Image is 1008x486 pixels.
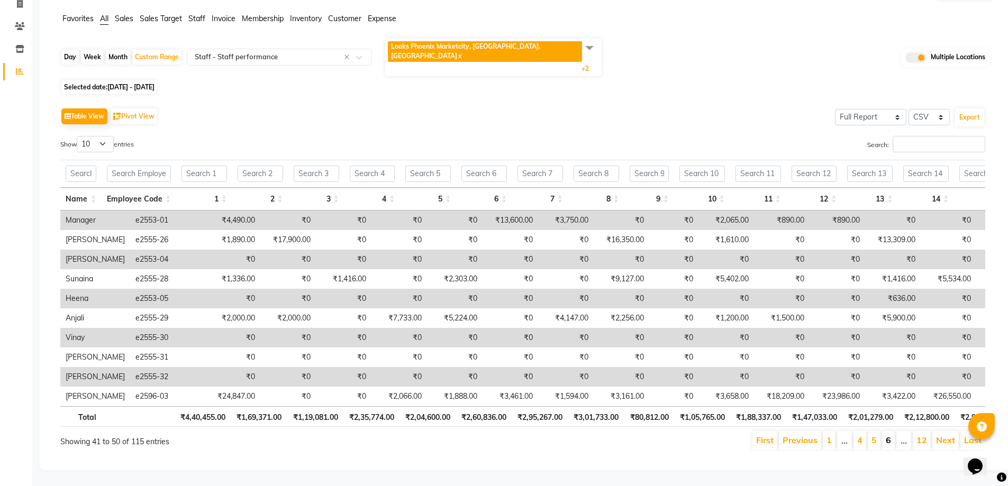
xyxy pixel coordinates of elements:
td: ₹0 [260,387,316,406]
td: ₹0 [754,289,810,308]
td: ₹0 [316,289,371,308]
th: 11: activate to sort column ascending [730,188,786,210]
td: ₹5,224.00 [427,308,483,328]
span: [DATE] - [DATE] [107,83,155,91]
td: ₹1,416.00 [865,269,921,289]
td: ₹3,658.00 [698,387,754,406]
select: Showentries [77,136,114,152]
td: ₹0 [810,269,865,289]
a: First [756,435,774,445]
td: ₹0 [427,328,483,347]
td: ₹0 [483,367,538,387]
td: ₹0 [810,328,865,347]
th: Employee Code: activate to sort column ascending [102,188,176,210]
a: 6 [886,435,891,445]
td: ₹0 [810,230,865,250]
td: ₹0 [921,230,976,250]
td: ₹0 [754,250,810,269]
th: ₹1,05,765.00 [674,406,730,427]
a: 5 [871,435,877,445]
td: ₹1,416.00 [316,269,371,289]
td: ₹16,350.00 [594,230,649,250]
td: e2555-26 [130,230,205,250]
td: ₹0 [649,250,698,269]
td: ₹0 [316,308,371,328]
td: ₹5,402.00 [698,269,754,289]
input: Search 11 [735,166,781,182]
td: ₹0 [921,328,976,347]
span: Looks Phoenix Marketcity, [GEOGRAPHIC_DATA], [GEOGRAPHIC_DATA] [391,42,540,60]
input: Search 15 [959,166,1005,182]
td: ₹0 [316,230,371,250]
input: Search 8 [574,166,619,182]
td: ₹5,900.00 [865,308,921,328]
td: ₹0 [538,289,594,308]
td: ₹7,733.00 [371,308,427,328]
input: Search 5 [405,166,451,182]
th: 10: activate to sort column ascending [674,188,730,210]
a: Previous [783,435,818,445]
td: ₹24,847.00 [205,387,260,406]
td: ₹0 [371,269,427,289]
th: ₹1,88,337.00 [730,406,786,427]
td: Sunaina [60,269,130,289]
td: ₹0 [649,230,698,250]
td: ₹0 [260,210,316,230]
td: ₹0 [921,347,976,367]
td: ₹0 [205,289,260,308]
td: ₹0 [649,347,698,367]
td: ₹0 [538,230,594,250]
td: ₹13,309.00 [865,230,921,250]
td: ₹0 [260,328,316,347]
th: ₹2,95,267.00 [512,406,568,427]
th: 14: activate to sort column ascending [898,188,954,210]
td: ₹0 [427,347,483,367]
span: All [100,14,108,23]
td: ₹0 [649,328,698,347]
td: ₹0 [316,328,371,347]
td: ₹0 [316,347,371,367]
td: ₹0 [371,230,427,250]
td: ₹18,209.00 [754,387,810,406]
input: Search Name [66,166,96,182]
th: 2: activate to sort column ascending [232,188,288,210]
th: Total [60,406,102,427]
td: ₹0 [594,210,649,230]
td: ₹0 [810,289,865,308]
td: ₹0 [649,269,698,289]
input: Search: [893,136,985,152]
td: ₹890.00 [754,210,810,230]
th: ₹2,35,774.00 [343,406,399,427]
td: [PERSON_NAME] [60,230,130,250]
input: Search 1 [181,166,227,182]
span: Multiple Locations [931,52,985,63]
td: ₹1,888.00 [427,387,483,406]
td: ₹0 [594,367,649,387]
td: ₹0 [371,328,427,347]
input: Search 7 [517,166,563,182]
td: ₹0 [205,347,260,367]
th: 8: activate to sort column ascending [568,188,624,210]
td: e2553-04 [130,250,205,269]
td: ₹0 [483,328,538,347]
td: ₹0 [316,250,371,269]
th: 7: activate to sort column ascending [512,188,568,210]
td: Manager [60,210,130,230]
td: ₹0 [483,269,538,289]
button: Export [955,108,984,126]
td: ₹2,066.00 [371,387,427,406]
td: ₹0 [538,347,594,367]
td: ₹0 [205,250,260,269]
input: Search 14 [903,166,949,182]
th: ₹1,69,371.00 [231,406,287,427]
a: 4 [857,435,862,445]
td: ₹0 [594,250,649,269]
a: x [457,52,462,60]
td: ₹1,336.00 [205,269,260,289]
td: [PERSON_NAME] [60,367,130,387]
td: ₹0 [810,308,865,328]
span: Sales [115,14,133,23]
td: ₹1,890.00 [205,230,260,250]
td: ₹13,600.00 [483,210,538,230]
td: ₹0 [754,230,810,250]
